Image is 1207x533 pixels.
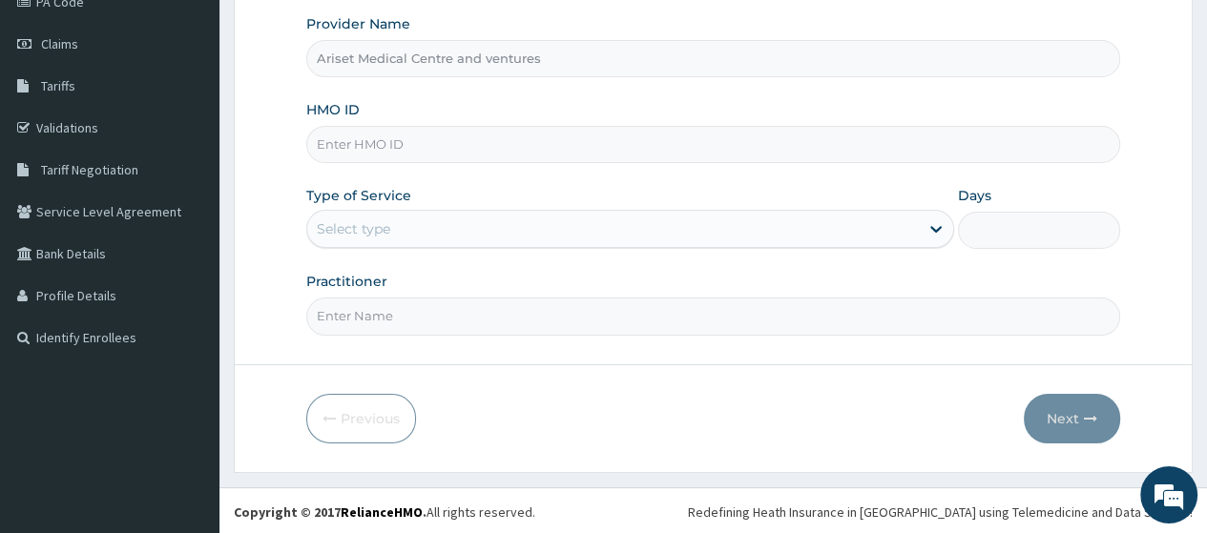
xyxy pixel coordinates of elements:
button: Next [1024,394,1120,443]
button: Previous [306,394,416,443]
label: Days [958,186,991,205]
input: Enter HMO ID [306,126,1120,163]
a: RelianceHMO [341,503,423,521]
span: Tariff Negotiation [41,161,138,178]
span: Claims [41,35,78,52]
label: Provider Name [306,14,410,33]
label: Practitioner [306,272,387,291]
strong: Copyright © 2017 . [234,503,427,521]
div: Redefining Heath Insurance in [GEOGRAPHIC_DATA] using Telemedicine and Data Science! [688,502,1193,522]
input: Enter Name [306,297,1120,335]
label: Type of Service [306,186,411,205]
span: Tariffs [41,77,75,94]
label: HMO ID [306,100,360,119]
div: Select type [317,219,390,238]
